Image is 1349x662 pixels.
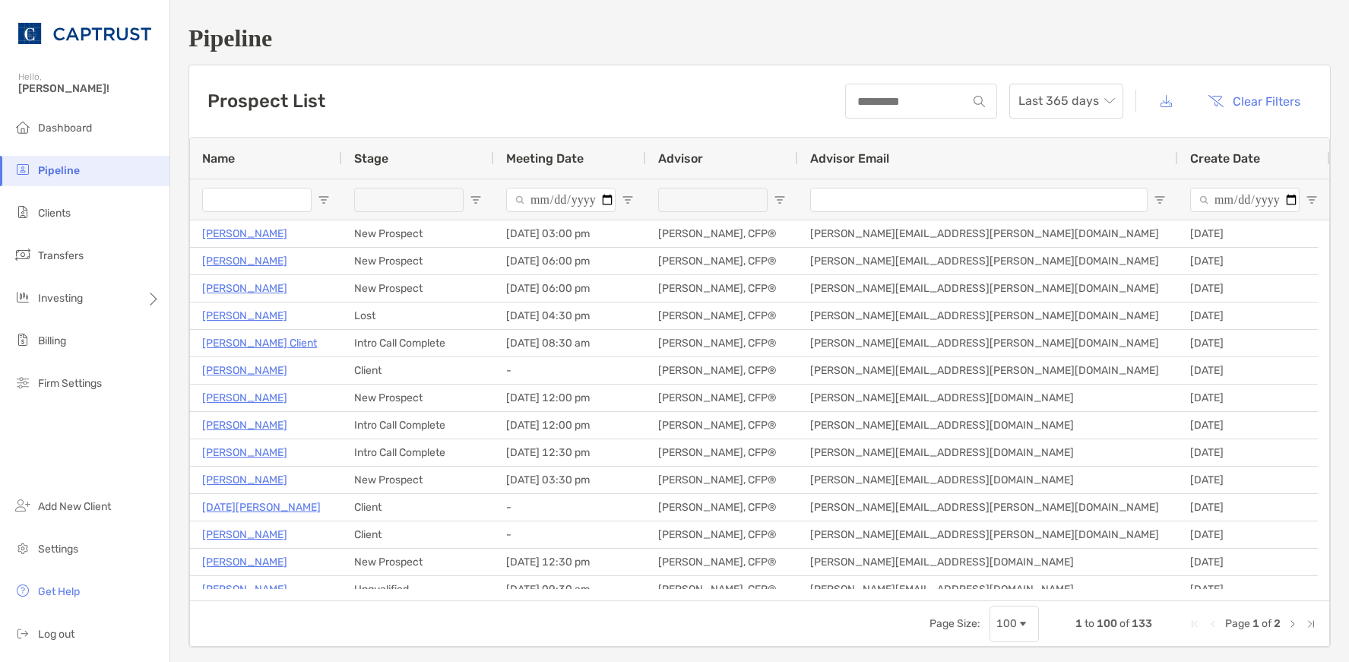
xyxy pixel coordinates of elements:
span: Dashboard [38,122,92,135]
div: [DATE] [1178,248,1330,274]
img: transfers icon [14,245,32,264]
img: add_new_client icon [14,496,32,515]
div: [DATE] [1178,439,1330,466]
div: [PERSON_NAME][EMAIL_ADDRESS][DOMAIN_NAME] [798,549,1178,575]
div: [DATE] [1178,549,1330,575]
span: Add New Client [38,500,111,513]
div: Intro Call Complete [342,439,494,466]
a: [PERSON_NAME] [202,416,287,435]
a: [PERSON_NAME] [202,224,287,243]
div: New Prospect [342,275,494,302]
h3: Prospect List [207,90,325,112]
a: [PERSON_NAME] [202,252,287,271]
p: [PERSON_NAME] [202,580,287,599]
div: Unqualified [342,576,494,603]
div: [PERSON_NAME], CFP® [646,521,798,548]
div: [DATE] 12:00 pm [494,385,646,411]
button: Open Filter Menu [1154,194,1166,206]
span: Meeting Date [506,151,584,166]
div: [PERSON_NAME], CFP® [646,275,798,302]
div: [DATE] [1178,220,1330,247]
img: get-help icon [14,581,32,600]
p: [PERSON_NAME] [202,470,287,489]
a: [PERSON_NAME] [202,306,287,325]
span: Log out [38,628,74,641]
div: Client [342,494,494,521]
div: [PERSON_NAME][EMAIL_ADDRESS][DOMAIN_NAME] [798,385,1178,411]
div: [DATE] 12:30 pm [494,439,646,466]
span: Advisor Email [810,151,889,166]
div: Client [342,521,494,548]
div: Lost [342,302,494,329]
div: [DATE] 12:30 pm [494,549,646,575]
div: [DATE] 03:00 pm [494,220,646,247]
p: [PERSON_NAME] Client [202,334,317,353]
div: [DATE] [1178,330,1330,356]
div: Client [342,357,494,384]
div: [PERSON_NAME][EMAIL_ADDRESS][DOMAIN_NAME] [798,576,1178,603]
div: [PERSON_NAME], CFP® [646,494,798,521]
span: Last 365 days [1018,84,1114,118]
div: [DATE] [1178,275,1330,302]
div: [DATE] [1178,302,1330,329]
div: [PERSON_NAME], CFP® [646,302,798,329]
div: [PERSON_NAME], CFP® [646,467,798,493]
img: CAPTRUST Logo [18,6,151,61]
img: pipeline icon [14,160,32,179]
div: Intro Call Complete [342,330,494,356]
div: - [494,357,646,384]
img: dashboard icon [14,118,32,136]
div: New Prospect [342,549,494,575]
div: [PERSON_NAME][EMAIL_ADDRESS][PERSON_NAME][DOMAIN_NAME] [798,521,1178,548]
div: [DATE] 03:30 pm [494,467,646,493]
h1: Pipeline [188,24,1331,52]
img: clients icon [14,203,32,221]
div: [PERSON_NAME][EMAIL_ADDRESS][PERSON_NAME][DOMAIN_NAME] [798,357,1178,384]
div: [DATE] 12:00 pm [494,412,646,439]
div: [PERSON_NAME], CFP® [646,357,798,384]
span: 2 [1274,617,1281,630]
div: [PERSON_NAME], CFP® [646,220,798,247]
div: New Prospect [342,467,494,493]
div: Page Size: [929,617,980,630]
span: 1 [1252,617,1259,630]
input: Meeting Date Filter Input [506,188,616,212]
div: - [494,494,646,521]
input: Name Filter Input [202,188,312,212]
a: [PERSON_NAME] [202,361,287,380]
div: [PERSON_NAME], CFP® [646,385,798,411]
a: [PERSON_NAME] [202,525,287,544]
input: Advisor Email Filter Input [810,188,1148,212]
div: [DATE] 06:00 pm [494,248,646,274]
p: [PERSON_NAME] [202,388,287,407]
button: Open Filter Menu [622,194,634,206]
div: Next Page [1287,618,1299,630]
div: [PERSON_NAME], CFP® [646,549,798,575]
a: [PERSON_NAME] [202,443,287,462]
div: [PERSON_NAME][EMAIL_ADDRESS][PERSON_NAME][DOMAIN_NAME] [798,302,1178,329]
div: New Prospect [342,385,494,411]
span: Name [202,151,235,166]
div: [PERSON_NAME], CFP® [646,412,798,439]
div: [DATE] [1178,494,1330,521]
img: firm-settings icon [14,373,32,391]
div: [DATE] [1178,357,1330,384]
div: - [494,521,646,548]
div: [PERSON_NAME][EMAIL_ADDRESS][DOMAIN_NAME] [798,439,1178,466]
a: [PERSON_NAME] [202,553,287,572]
span: Clients [38,207,71,220]
input: Create Date Filter Input [1190,188,1300,212]
span: [PERSON_NAME]! [18,82,160,95]
div: [PERSON_NAME][EMAIL_ADDRESS][DOMAIN_NAME] [798,412,1178,439]
span: Page [1225,617,1250,630]
div: [DATE] 06:00 pm [494,275,646,302]
span: Transfers [38,249,84,262]
div: [PERSON_NAME][EMAIL_ADDRESS][PERSON_NAME][DOMAIN_NAME] [798,330,1178,356]
div: New Prospect [342,220,494,247]
span: Advisor [658,151,703,166]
